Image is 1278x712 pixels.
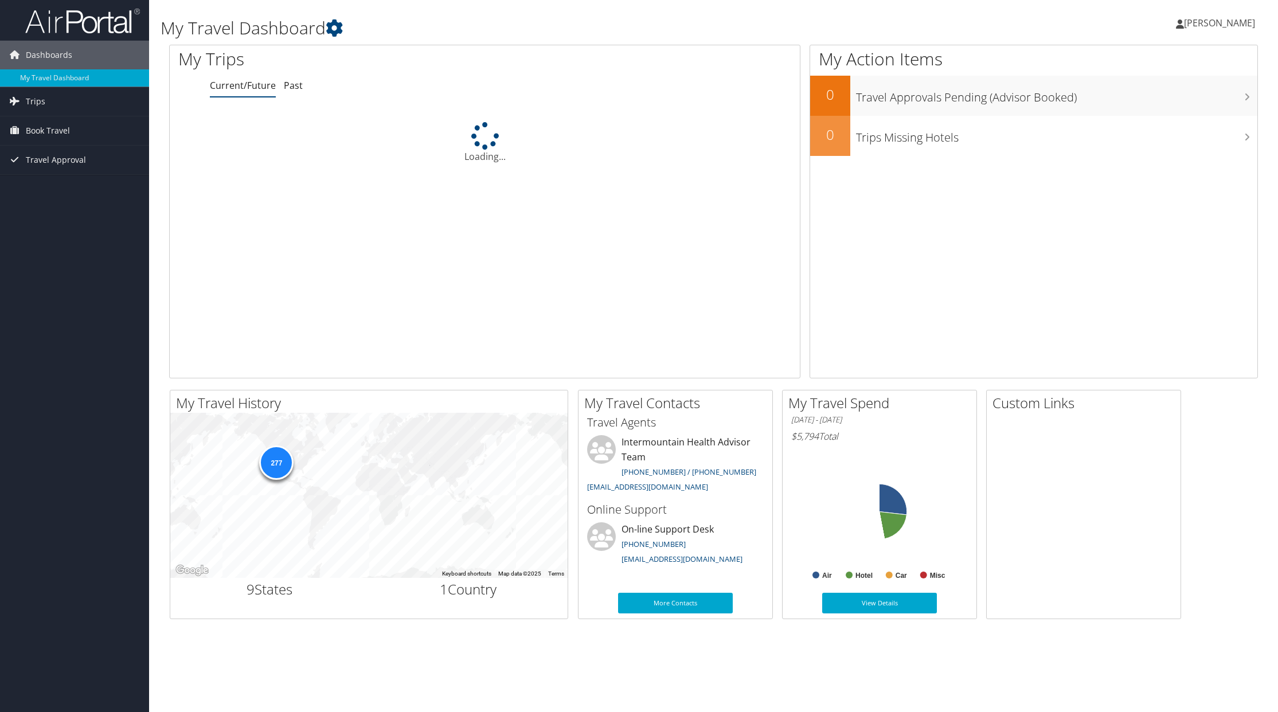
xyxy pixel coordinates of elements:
a: [EMAIL_ADDRESS][DOMAIN_NAME] [622,554,742,564]
h6: [DATE] - [DATE] [791,414,968,425]
h1: My Action Items [810,47,1258,71]
h1: My Trips [178,47,529,71]
span: Dashboards [26,41,72,69]
text: Misc [930,572,945,580]
a: [EMAIL_ADDRESS][DOMAIN_NAME] [587,482,708,492]
span: 9 [247,580,255,598]
h2: My Travel Contacts [584,393,772,413]
li: Intermountain Health Advisor Team [581,435,769,496]
a: Open this area in Google Maps (opens a new window) [173,563,211,578]
a: Current/Future [210,79,276,92]
text: Car [896,572,907,580]
span: Book Travel [26,116,70,145]
h3: Travel Agents [587,414,764,431]
h2: States [179,580,361,599]
a: [PERSON_NAME] [1176,6,1267,40]
text: Hotel [855,572,873,580]
h3: Travel Approvals Pending (Advisor Booked) [856,84,1258,105]
span: [PERSON_NAME] [1184,17,1255,29]
h2: Custom Links [992,393,1181,413]
h3: Trips Missing Hotels [856,124,1258,146]
h1: My Travel Dashboard [161,16,898,40]
span: Map data ©2025 [498,570,541,577]
a: [PHONE_NUMBER] [622,539,686,549]
h6: Total [791,430,968,443]
h3: Online Support [587,502,764,518]
a: Terms (opens in new tab) [548,570,564,577]
a: Past [284,79,303,92]
h2: My Travel Spend [788,393,976,413]
span: $5,794 [791,430,819,443]
a: 0Trips Missing Hotels [810,116,1258,156]
h2: My Travel History [176,393,568,413]
div: 277 [259,445,294,480]
a: View Details [822,593,937,613]
h2: 0 [810,125,850,144]
img: airportal-logo.png [25,7,140,34]
h2: Country [378,580,560,599]
li: On-line Support Desk [581,522,769,569]
img: Google [173,563,211,578]
span: 1 [440,580,448,598]
a: More Contacts [618,593,733,613]
span: Trips [26,87,45,116]
a: 0Travel Approvals Pending (Advisor Booked) [810,76,1258,116]
a: [PHONE_NUMBER] / [PHONE_NUMBER] [622,467,756,477]
h2: 0 [810,85,850,104]
span: Travel Approval [26,146,86,174]
text: Air [822,572,832,580]
button: Keyboard shortcuts [442,570,491,578]
div: Loading... [170,122,800,163]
